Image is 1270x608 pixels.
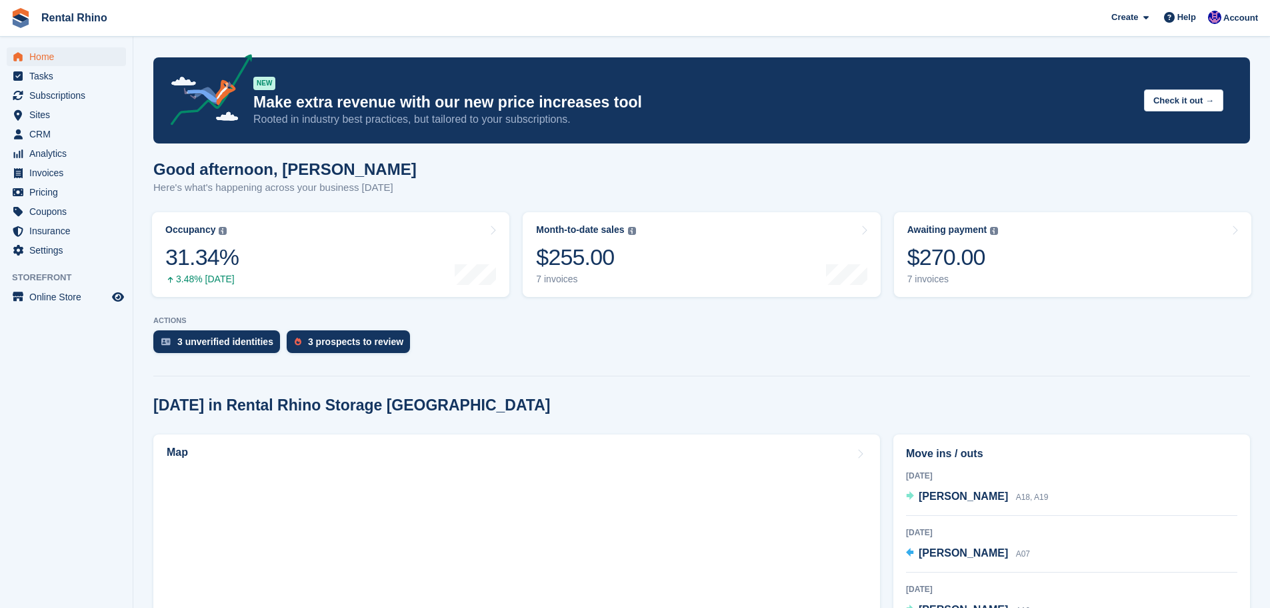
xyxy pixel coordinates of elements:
a: menu [7,105,126,124]
div: 3.48% [DATE] [165,274,239,285]
a: menu [7,222,126,240]
span: [PERSON_NAME] [919,491,1008,502]
a: Occupancy 31.34% 3.48% [DATE] [152,212,509,297]
span: A07 [1016,549,1030,559]
a: menu [7,144,126,163]
img: stora-icon-8386f47178a22dfd0bd8f6a31ec36ba5ce8667c1dd55bd0f319d3a0aa187defe.svg [11,8,31,28]
span: Invoices [29,164,109,182]
span: Storefront [12,271,133,284]
a: menu [7,47,126,66]
div: [DATE] [906,527,1237,539]
span: Subscriptions [29,86,109,105]
a: menu [7,241,126,260]
span: Sites [29,105,109,124]
div: 7 invoices [536,274,635,285]
div: 31.34% [165,244,239,271]
a: menu [7,86,126,105]
a: [PERSON_NAME] A18, A19 [906,489,1048,506]
a: menu [7,183,126,202]
span: Account [1223,11,1258,25]
div: $270.00 [907,244,999,271]
h2: [DATE] in Rental Rhino Storage [GEOGRAPHIC_DATA] [153,396,550,414]
span: Online Store [29,288,109,306]
p: Rooted in industry best practices, but tailored to your subscriptions. [253,112,1133,127]
a: menu [7,288,126,306]
a: Rental Rhino [36,7,113,29]
div: [DATE] [906,470,1237,482]
div: 3 unverified identities [177,336,273,347]
p: Here's what's happening across your business [DATE] [153,180,417,196]
a: 3 unverified identities [153,330,287,360]
a: [PERSON_NAME] A07 [906,545,1030,563]
span: Analytics [29,144,109,163]
a: menu [7,164,126,182]
h1: Good afternoon, [PERSON_NAME] [153,160,417,178]
span: Insurance [29,222,109,240]
div: Month-to-date sales [536,224,624,236]
img: icon-info-grey-7440780725fd019a000dd9b08b2336e03edf1995a4989e88bcd33f0948082b44.svg [990,227,998,235]
img: icon-info-grey-7440780725fd019a000dd9b08b2336e03edf1995a4989e88bcd33f0948082b44.svg [219,227,227,235]
span: Settings [29,241,109,260]
img: prospect-51fa495bee0391a8d652442698ab0144808aea92771e9ea1ae160a38d050c398.svg [295,338,301,346]
span: Coupons [29,202,109,221]
a: Preview store [110,289,126,305]
a: Awaiting payment $270.00 7 invoices [894,212,1251,297]
span: Create [1111,11,1138,24]
img: price-adjustments-announcement-icon-8257ccfd72463d97f412b2fc003d46551f7dbcb40ab6d574587a9cd5c0d94... [159,54,253,130]
button: Check it out → [1144,89,1223,111]
div: [DATE] [906,583,1237,595]
div: 7 invoices [907,274,999,285]
span: A18, A19 [1016,493,1049,502]
img: icon-info-grey-7440780725fd019a000dd9b08b2336e03edf1995a4989e88bcd33f0948082b44.svg [628,227,636,235]
span: CRM [29,125,109,143]
div: 3 prospects to review [308,336,403,347]
a: Month-to-date sales $255.00 7 invoices [523,212,880,297]
a: menu [7,202,126,221]
a: 3 prospects to review [287,330,417,360]
a: menu [7,67,126,85]
div: NEW [253,77,275,90]
h2: Map [167,446,188,459]
span: Help [1177,11,1196,24]
p: Make extra revenue with our new price increases tool [253,93,1133,112]
span: Tasks [29,67,109,85]
span: Home [29,47,109,66]
div: $255.00 [536,244,635,271]
div: Awaiting payment [907,224,987,236]
div: Occupancy [165,224,215,236]
span: Pricing [29,183,109,202]
span: [PERSON_NAME] [919,547,1008,559]
img: verify_identity-adf6edd0f0f0b5bbfe63781bf79b02c33cf7c696d77639b501bdc392416b5a36.svg [161,338,171,346]
img: Ari Kolas [1208,11,1221,24]
h2: Move ins / outs [906,446,1237,462]
a: menu [7,125,126,143]
p: ACTIONS [153,316,1250,325]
